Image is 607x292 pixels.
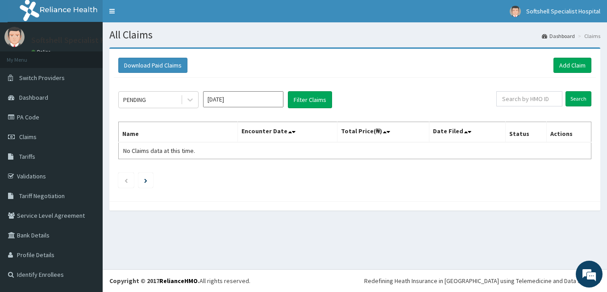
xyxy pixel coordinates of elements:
footer: All rights reserved. [103,269,607,292]
th: Total Price(₦) [337,122,429,143]
a: Next page [144,176,147,184]
th: Date Filed [429,122,506,143]
h1: All Claims [109,29,600,41]
th: Status [506,122,547,143]
div: Redefining Heath Insurance in [GEOGRAPHIC_DATA] using Telemedicine and Data Science! [364,276,600,285]
span: Claims [19,133,37,141]
span: Tariff Negotiation [19,192,65,200]
button: Download Paid Claims [118,58,187,73]
input: Search by HMO ID [496,91,562,106]
th: Encounter Date [237,122,337,143]
span: Tariffs [19,152,35,161]
p: Softshell Specialist Hospital [31,36,130,44]
a: Previous page [124,176,128,184]
th: Actions [547,122,591,143]
a: Add Claim [553,58,591,73]
span: Dashboard [19,93,48,102]
span: Softshell Specialist Hospital [526,7,600,15]
span: Switch Providers [19,74,65,82]
li: Claims [576,32,600,40]
input: Select Month and Year [203,91,283,107]
th: Name [119,122,238,143]
a: RelianceHMO [159,277,198,285]
strong: Copyright © 2017 . [109,277,200,285]
img: User Image [510,6,521,17]
a: Online [31,49,53,55]
input: Search [565,91,591,106]
span: No Claims data at this time. [123,147,195,155]
a: Dashboard [542,32,575,40]
button: Filter Claims [288,91,332,108]
div: PENDING [123,95,146,104]
img: User Image [4,27,25,47]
